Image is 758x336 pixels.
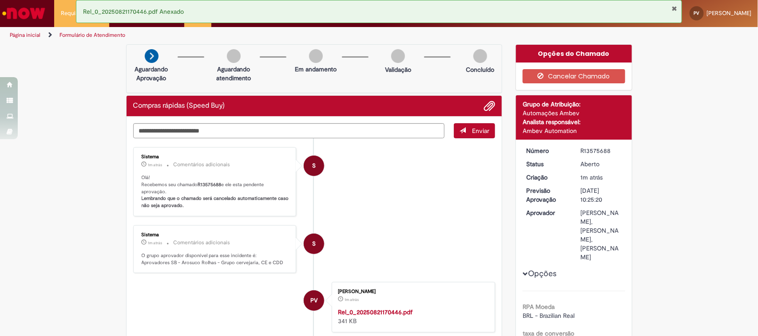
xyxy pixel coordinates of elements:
[148,162,163,168] time: 29/09/2025 10:25:32
[581,186,622,204] div: [DATE] 10:25:20
[345,297,359,302] span: 1m atrás
[523,69,625,83] button: Cancelar Chamado
[345,297,359,302] time: 29/09/2025 10:25:17
[1,4,47,22] img: ServiceNow
[312,155,316,176] span: S
[484,100,495,112] button: Adicionar anexos
[581,146,622,155] div: R13575688
[304,156,324,176] div: System
[227,49,241,63] img: img-circle-grey.png
[304,290,324,311] div: Patricia De Nazare Almeida Valente
[142,195,290,209] b: Lembrando que o chamado será cancelado automaticamente caso não seja aprovado.
[142,252,290,266] p: O grupo aprovador disponível para esse incidente é: Aprovadores SB - Arosuco Rolhas - Grupo cerve...
[520,160,574,168] dt: Status
[473,49,487,63] img: img-circle-grey.png
[581,173,622,182] div: 29/09/2025 13:25:20
[385,65,411,74] p: Validação
[83,8,184,16] span: Rel_0_20250821170446.pdf Anexado
[516,45,632,63] div: Opções do Chamado
[523,109,625,117] div: Automações Ambev
[338,308,486,325] div: 341 KB
[133,102,225,110] h2: Compras rápidas (Speed Buy) Histórico de tíquete
[60,31,125,39] a: Formulário de Atendimento
[581,160,622,168] div: Aberto
[581,173,603,181] span: 1m atrás
[520,173,574,182] dt: Criação
[523,126,625,135] div: Ambev Automation
[148,240,163,246] span: 1m atrás
[148,240,163,246] time: 29/09/2025 10:25:29
[174,161,230,168] small: Comentários adicionais
[10,31,40,39] a: Página inicial
[466,65,494,74] p: Concluído
[198,181,222,188] b: R13575688
[472,127,489,135] span: Enviar
[174,239,230,246] small: Comentários adicionais
[523,100,625,109] div: Grupo de Atribuição:
[581,208,622,262] div: [PERSON_NAME], [PERSON_NAME], [PERSON_NAME]
[304,234,324,254] div: System
[130,65,173,82] p: Aguardando Aprovação
[338,308,413,316] a: Rel_0_20250821170446.pdf
[7,27,499,43] ul: Trilhas de página
[142,174,290,209] p: Olá! Recebemos seu chamado e ele esta pendente aprovação.
[142,232,290,238] div: Sistema
[520,208,574,217] dt: Aprovador
[295,65,337,74] p: Em andamento
[142,154,290,160] div: Sistema
[454,123,495,138] button: Enviar
[520,146,574,155] dt: Número
[212,65,255,82] p: Aguardando atendimento
[148,162,163,168] span: 1m atrás
[391,49,405,63] img: img-circle-grey.png
[310,290,317,311] span: PV
[694,10,700,16] span: PV
[133,123,445,139] textarea: Digite sua mensagem aqui...
[706,9,751,17] span: [PERSON_NAME]
[520,186,574,204] dt: Previsão Aprovação
[312,233,316,254] span: S
[523,117,625,126] div: Analista responsável:
[671,5,677,12] button: Fechar Notificação
[523,312,575,320] span: BRL - Brazilian Real
[61,9,92,18] span: Requisições
[309,49,323,63] img: img-circle-grey.png
[145,49,159,63] img: arrow-next.png
[338,289,486,294] div: [PERSON_NAME]
[523,303,555,311] b: RPA Moeda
